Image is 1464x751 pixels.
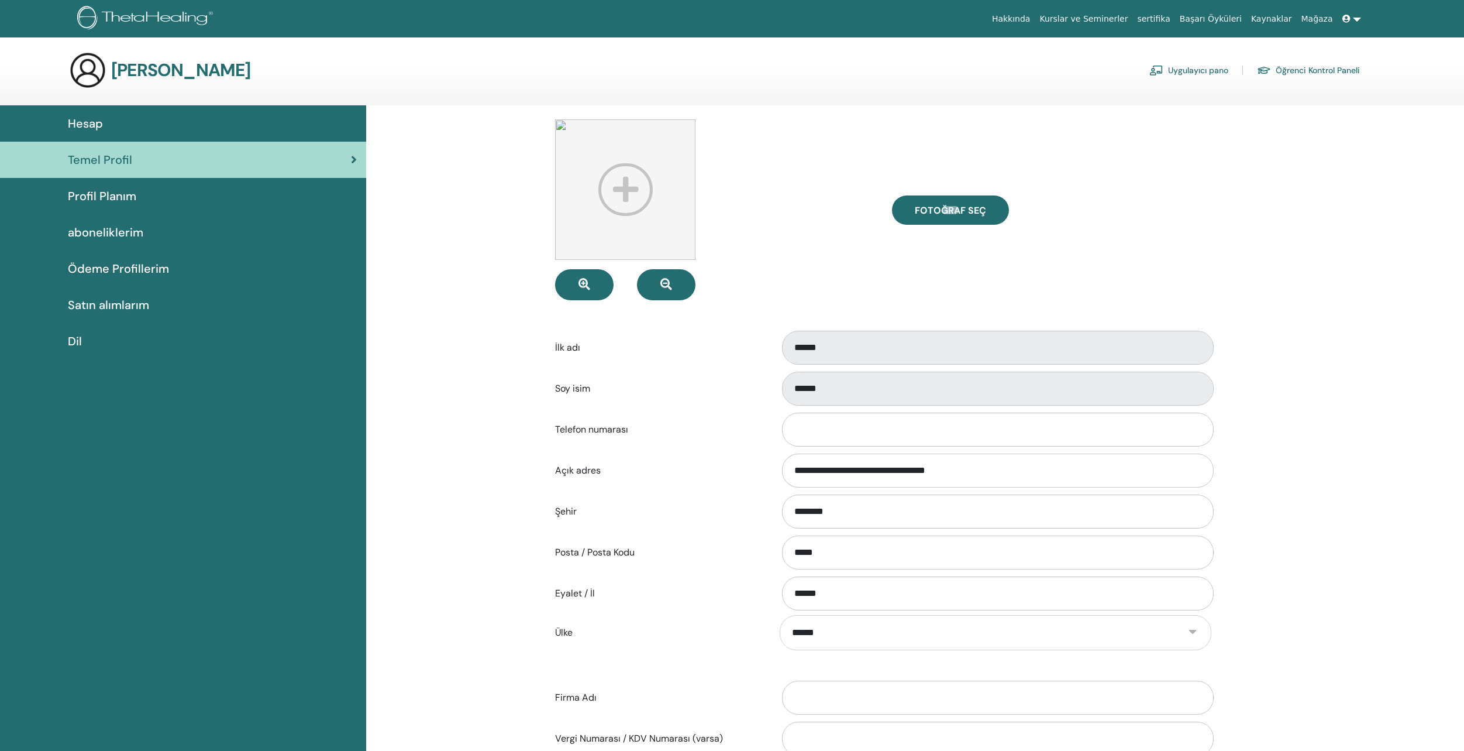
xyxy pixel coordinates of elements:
label: Vergi Numarası / KDV Numarası (varsa) [546,728,771,750]
label: Firma Adı [546,687,771,709]
input: Fotoğraf seç [943,206,958,214]
span: Profil Planım [68,187,136,205]
label: Telefon numarası [546,419,771,441]
h3: [PERSON_NAME] [111,60,251,81]
img: logo.png [77,6,217,32]
a: Başarı Öyküleri [1175,8,1246,30]
span: Satın alımlarım [68,296,149,314]
a: Kurslar ve Seminerler [1035,8,1132,30]
a: Öğrenci Kontrol Paneli [1257,61,1360,80]
img: generic-user-icon.jpg [69,52,106,89]
label: İlk adı [546,337,771,359]
img: profile [555,119,695,260]
label: Posta / Posta Kodu [546,541,771,564]
img: chalkboard-teacher.svg [1149,65,1163,76]
span: Ödeme Profillerim [68,260,169,277]
label: Eyalet / İl [546,582,771,605]
span: Temel Profil [68,151,132,169]
img: graduation-cap.svg [1257,66,1271,76]
a: Mağaza [1296,8,1337,30]
label: Açık adres [546,459,771,482]
span: Dil [68,332,82,350]
span: aboneliklerim [68,224,143,241]
span: Hesap [68,115,103,132]
a: Uygulayıcı pano [1149,61,1228,80]
label: Soy isim [546,378,771,400]
a: sertifika [1132,8,1174,30]
a: Kaynaklar [1246,8,1297,30]
label: Şehir [546,500,771,523]
label: Ülke [546,622,771,644]
a: Hakkında [987,8,1035,30]
span: Fotoğraf seç [915,204,986,217]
